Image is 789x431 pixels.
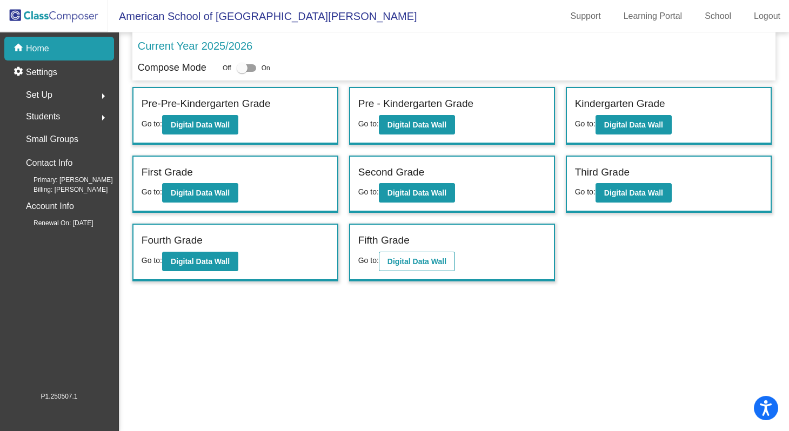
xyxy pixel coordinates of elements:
[97,111,110,124] mat-icon: arrow_right
[13,42,26,55] mat-icon: home
[142,233,203,248] label: Fourth Grade
[26,199,74,214] p: Account Info
[26,132,78,147] p: Small Groups
[358,96,473,112] label: Pre - Kindergarten Grade
[16,185,108,194] span: Billing: [PERSON_NAME]
[575,119,596,128] span: Go to:
[379,115,455,134] button: Digital Data Wall
[171,188,230,197] b: Digital Data Wall
[142,256,162,265] span: Go to:
[162,252,238,271] button: Digital Data Wall
[387,257,446,266] b: Digital Data Wall
[142,119,162,128] span: Go to:
[26,156,72,171] p: Contact Info
[562,8,610,25] a: Support
[379,183,455,203] button: Digital Data Wall
[575,187,596,196] span: Go to:
[138,38,252,54] p: Current Year 2025/2026
[171,120,230,129] b: Digital Data Wall
[142,165,193,180] label: First Grade
[596,183,672,203] button: Digital Data Wall
[162,115,238,134] button: Digital Data Wall
[262,63,270,73] span: On
[575,96,665,112] label: Kindergarten Grade
[358,256,379,265] span: Go to:
[26,109,60,124] span: Students
[138,60,206,75] p: Compose Mode
[142,96,271,112] label: Pre-Pre-Kindergarten Grade
[604,120,663,129] b: Digital Data Wall
[358,187,379,196] span: Go to:
[108,8,417,25] span: American School of [GEOGRAPHIC_DATA][PERSON_NAME]
[13,66,26,79] mat-icon: settings
[696,8,740,25] a: School
[745,8,789,25] a: Logout
[171,257,230,266] b: Digital Data Wall
[16,175,113,185] span: Primary: [PERSON_NAME]
[358,165,425,180] label: Second Grade
[26,87,52,103] span: Set Up
[26,42,49,55] p: Home
[223,63,231,73] span: Off
[379,252,455,271] button: Digital Data Wall
[358,233,410,248] label: Fifth Grade
[26,66,57,79] p: Settings
[387,188,446,197] b: Digital Data Wall
[142,187,162,196] span: Go to:
[387,120,446,129] b: Digital Data Wall
[16,218,93,228] span: Renewal On: [DATE]
[97,90,110,103] mat-icon: arrow_right
[358,119,379,128] span: Go to:
[604,188,663,197] b: Digital Data Wall
[575,165,630,180] label: Third Grade
[615,8,691,25] a: Learning Portal
[162,183,238,203] button: Digital Data Wall
[596,115,672,134] button: Digital Data Wall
